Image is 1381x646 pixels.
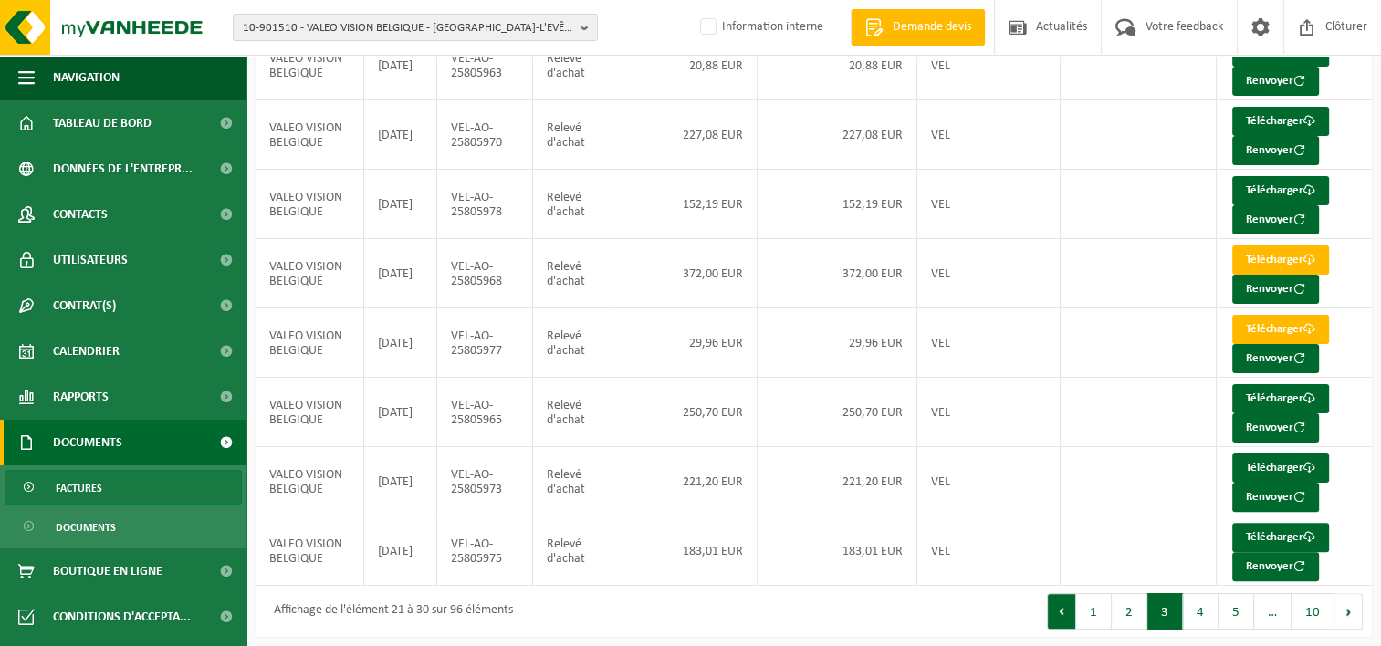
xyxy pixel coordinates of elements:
td: 227,08 EUR [758,100,917,170]
td: VEL [917,31,1061,100]
td: [DATE] [364,378,437,447]
td: Relevé d'achat [533,516,612,586]
td: VALEO VISION BELGIQUE [256,100,364,170]
a: Télécharger [1232,107,1329,136]
td: 372,00 EUR [758,239,917,308]
a: Télécharger [1232,453,1329,483]
td: VEL-AO-25805963 [437,31,533,100]
button: Renvoyer [1232,413,1319,443]
a: Télécharger [1232,176,1329,205]
button: 5 [1219,593,1254,630]
span: 10-901510 - VALEO VISION BELGIQUE - [GEOGRAPHIC_DATA]-L'EVÊQUE [243,15,573,42]
button: Renvoyer [1232,275,1319,304]
td: [DATE] [364,239,437,308]
a: Factures [5,470,242,505]
button: 10-901510 - VALEO VISION BELGIQUE - [GEOGRAPHIC_DATA]-L'EVÊQUE [233,14,598,41]
td: VEL [917,447,1061,516]
td: Relevé d'achat [533,31,612,100]
td: 250,70 EUR [612,378,758,447]
span: Factures [56,471,102,505]
td: Relevé d'achat [533,100,612,170]
span: Utilisateurs [53,237,128,283]
td: VALEO VISION BELGIQUE [256,31,364,100]
td: 221,20 EUR [612,447,758,516]
td: 372,00 EUR [612,239,758,308]
td: Relevé d'achat [533,378,612,447]
td: 20,88 EUR [612,31,758,100]
span: … [1254,593,1292,630]
button: 2 [1112,593,1147,630]
td: Relevé d'achat [533,239,612,308]
td: Relevé d'achat [533,170,612,239]
label: Information interne [696,14,823,41]
td: VEL [917,100,1061,170]
td: VEL-AO-25805975 [437,516,533,586]
td: VEL-AO-25805977 [437,308,533,378]
span: Rapports [53,374,109,420]
td: 183,01 EUR [758,516,917,586]
span: Calendrier [53,328,120,374]
td: [DATE] [364,31,437,100]
td: 29,96 EUR [612,308,758,378]
td: VALEO VISION BELGIQUE [256,447,364,516]
td: VALEO VISION BELGIQUE [256,308,364,378]
button: Renvoyer [1232,483,1319,512]
button: 10 [1292,593,1334,630]
td: VEL [917,516,1061,586]
td: VEL [917,308,1061,378]
button: Renvoyer [1232,344,1319,373]
span: Tableau de bord [53,100,152,146]
td: VALEO VISION BELGIQUE [256,378,364,447]
td: 227,08 EUR [612,100,758,170]
a: Demande devis [851,9,985,46]
div: Affichage de l'élément 21 à 30 sur 96 éléments [265,595,513,628]
span: Contrat(s) [53,283,116,328]
td: 29,96 EUR [758,308,917,378]
span: Boutique en ligne [53,548,162,594]
td: VEL-AO-25805965 [437,378,533,447]
td: [DATE] [364,516,437,586]
td: VEL-AO-25805968 [437,239,533,308]
td: Relevé d'achat [533,447,612,516]
td: VEL [917,170,1061,239]
td: 152,19 EUR [758,170,917,239]
span: Demande devis [888,18,976,36]
span: Documents [56,510,116,545]
button: Renvoyer [1232,67,1319,96]
td: [DATE] [364,308,437,378]
td: Relevé d'achat [533,308,612,378]
td: VALEO VISION BELGIQUE [256,239,364,308]
a: Télécharger [1232,245,1329,275]
button: Renvoyer [1232,136,1319,165]
td: [DATE] [364,447,437,516]
button: 4 [1183,593,1219,630]
button: Renvoyer [1232,552,1319,581]
a: Télécharger [1232,384,1329,413]
td: VEL [917,239,1061,308]
td: 152,19 EUR [612,170,758,239]
td: 20,88 EUR [758,31,917,100]
a: Documents [5,509,242,544]
button: 3 [1147,593,1183,630]
td: [DATE] [364,100,437,170]
span: Conditions d'accepta... [53,594,191,640]
button: 1 [1076,593,1112,630]
td: VEL-AO-25805973 [437,447,533,516]
button: Previous [1047,593,1076,630]
button: Next [1334,593,1363,630]
a: Télécharger [1232,315,1329,344]
td: 221,20 EUR [758,447,917,516]
td: VALEO VISION BELGIQUE [256,170,364,239]
td: 183,01 EUR [612,516,758,586]
td: VALEO VISION BELGIQUE [256,516,364,586]
span: Navigation [53,55,120,100]
span: Contacts [53,192,108,237]
td: VEL-AO-25805970 [437,100,533,170]
td: VEL [917,378,1061,447]
td: [DATE] [364,170,437,239]
td: VEL-AO-25805978 [437,170,533,239]
button: Renvoyer [1232,205,1319,234]
span: Données de l'entrepr... [53,146,193,192]
span: Documents [53,420,122,465]
td: 250,70 EUR [758,378,917,447]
